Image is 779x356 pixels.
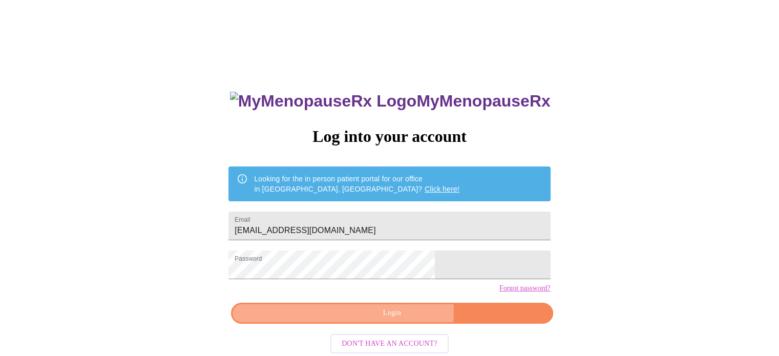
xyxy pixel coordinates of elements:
[254,170,459,198] div: Looking for the in person patient portal for our office in [GEOGRAPHIC_DATA], [GEOGRAPHIC_DATA]?
[342,338,437,350] span: Don't have an account?
[230,92,551,111] h3: MyMenopauseRx
[228,127,550,146] h3: Log into your account
[231,303,553,324] button: Login
[230,92,416,111] img: MyMenopauseRx Logo
[425,185,459,193] a: Click here!
[328,338,451,347] a: Don't have an account?
[243,307,541,320] span: Login
[330,334,449,354] button: Don't have an account?
[499,284,551,292] a: Forgot password?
